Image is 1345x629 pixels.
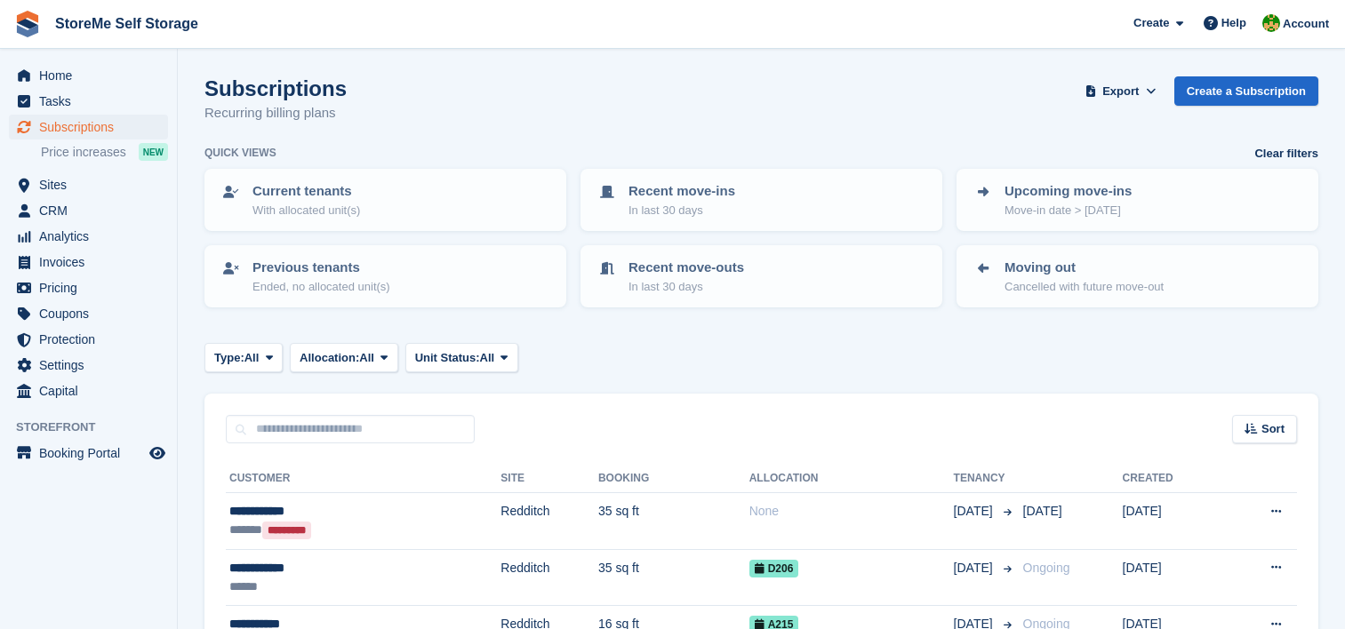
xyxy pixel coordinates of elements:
[628,278,744,296] p: In last 30 days
[9,115,168,139] a: menu
[9,301,168,326] a: menu
[9,250,168,275] a: menu
[1262,14,1280,32] img: StorMe
[582,171,941,229] a: Recent move-ins In last 30 days
[206,171,564,229] a: Current tenants With allocated unit(s)
[1082,76,1160,106] button: Export
[415,349,480,367] span: Unit Status:
[749,560,799,577] span: D206
[16,418,177,436] span: Storefront
[1221,14,1246,32] span: Help
[1005,258,1164,278] p: Moving out
[39,89,146,114] span: Tasks
[252,202,360,219] p: With allocated unit(s)
[1102,83,1139,100] span: Export
[9,89,168,114] a: menu
[1261,420,1285,438] span: Sort
[958,247,1317,306] a: Moving out Cancelled with future move-out
[39,327,146,352] span: Protection
[1174,76,1318,106] a: Create a Subscription
[244,349,260,367] span: All
[1283,15,1329,33] span: Account
[628,181,735,202] p: Recent move-ins
[9,224,168,249] a: menu
[598,549,749,606] td: 35 sq ft
[226,465,500,493] th: Customer
[9,441,168,466] a: menu
[300,349,359,367] span: Allocation:
[954,559,997,577] span: [DATE]
[39,441,146,466] span: Booking Portal
[41,144,126,161] span: Price increases
[958,171,1317,229] a: Upcoming move-ins Move-in date > [DATE]
[14,11,41,37] img: stora-icon-8386f47178a22dfd0bd8f6a31ec36ba5ce8667c1dd55bd0f319d3a0aa187defe.svg
[204,103,347,123] p: Recurring billing plans
[39,115,146,139] span: Subscriptions
[9,63,168,88] a: menu
[9,198,168,223] a: menu
[500,465,598,493] th: Site
[749,502,954,521] div: None
[206,247,564,306] a: Previous tenants Ended, no allocated unit(s)
[39,378,146,403] span: Capital
[628,258,744,278] p: Recent move-outs
[9,275,168,300] a: menu
[1005,202,1132,219] p: Move-in date > [DATE]
[598,465,749,493] th: Booking
[9,327,168,352] a: menu
[147,442,168,464] a: Preview store
[1023,561,1070,575] span: Ongoing
[954,502,997,521] span: [DATE]
[139,143,168,161] div: NEW
[1123,465,1223,493] th: Created
[39,275,146,300] span: Pricing
[359,349,374,367] span: All
[9,172,168,197] a: menu
[480,349,495,367] span: All
[48,9,205,38] a: StoreMe Self Storage
[39,63,146,88] span: Home
[1133,14,1169,32] span: Create
[9,353,168,378] a: menu
[39,250,146,275] span: Invoices
[290,343,398,372] button: Allocation: All
[582,247,941,306] a: Recent move-outs In last 30 days
[598,493,749,550] td: 35 sq ft
[749,465,954,493] th: Allocation
[39,301,146,326] span: Coupons
[1123,493,1223,550] td: [DATE]
[204,76,347,100] h1: Subscriptions
[1123,549,1223,606] td: [DATE]
[204,145,276,161] h6: Quick views
[41,142,168,162] a: Price increases NEW
[9,378,168,403] a: menu
[214,349,244,367] span: Type:
[954,465,1016,493] th: Tenancy
[252,181,360,202] p: Current tenants
[39,198,146,223] span: CRM
[39,172,146,197] span: Sites
[39,353,146,378] span: Settings
[39,224,146,249] span: Analytics
[405,343,518,372] button: Unit Status: All
[204,343,283,372] button: Type: All
[1005,278,1164,296] p: Cancelled with future move-out
[500,549,598,606] td: Redditch
[500,493,598,550] td: Redditch
[628,202,735,219] p: In last 30 days
[252,258,390,278] p: Previous tenants
[1023,504,1062,518] span: [DATE]
[1254,145,1318,163] a: Clear filters
[252,278,390,296] p: Ended, no allocated unit(s)
[1005,181,1132,202] p: Upcoming move-ins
